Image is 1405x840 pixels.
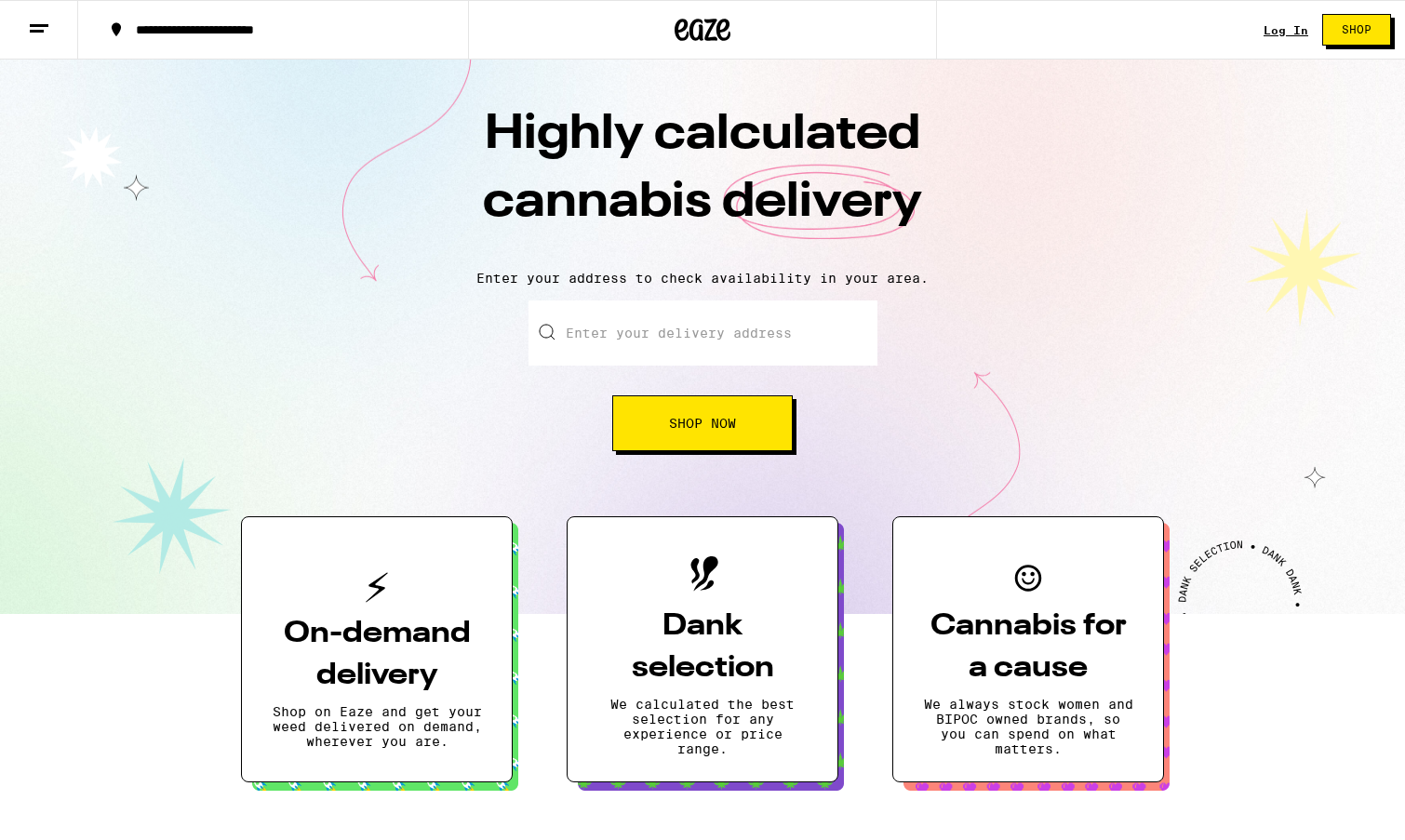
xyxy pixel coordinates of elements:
h1: Highly calculated cannabis delivery [377,101,1028,256]
input: Enter your delivery address [529,300,877,366]
span: Shop Now [669,417,736,430]
p: Shop on Eaze and get your weed delivered on demand, wherever you are. [272,704,482,749]
button: On-demand deliveryShop on Eaze and get your weed delivered on demand, wherever you are. [241,516,513,782]
button: Cannabis for a causeWe always stock women and BIPOC owned brands, so you can spend on what matters. [892,516,1164,782]
h3: On-demand delivery [272,613,482,697]
button: Shop [1322,14,1391,46]
p: We always stock women and BIPOC owned brands, so you can spend on what matters. [923,697,1133,756]
p: Enter your address to check availability in your area. [19,271,1386,286]
h3: Cannabis for a cause [923,606,1133,689]
button: Shop Now [612,395,793,451]
a: Log In [1264,24,1308,36]
h3: Dank selection [597,606,808,689]
p: We calculated the best selection for any experience or price range. [597,697,808,756]
span: Shop [1342,24,1372,35]
a: Shop [1308,14,1405,46]
button: Dank selectionWe calculated the best selection for any experience or price range. [567,516,838,782]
